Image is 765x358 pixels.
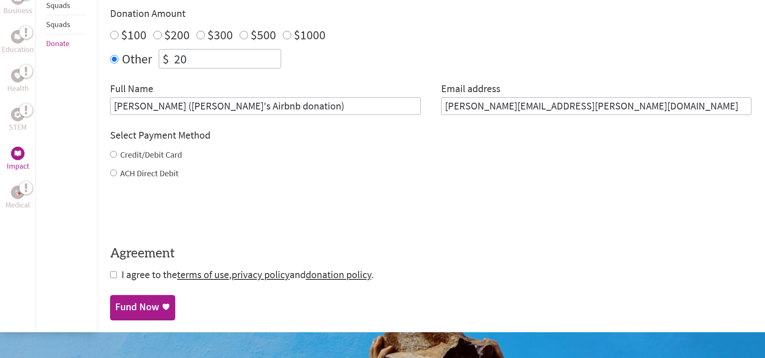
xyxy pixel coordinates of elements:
label: $500 [251,27,276,43]
iframe: reCAPTCHA [110,196,239,229]
h4: Donation Amount [110,7,751,20]
div: Fund Now [115,300,159,314]
label: Other [122,49,152,68]
p: STEM [9,121,27,133]
label: ACH Direct Debit [120,168,179,178]
a: Fund Now [110,295,175,319]
div: Impact [11,147,25,160]
p: Medical [6,199,30,211]
a: donation policy [306,268,371,281]
span: I agree to the , and . [122,268,374,281]
label: $100 [121,27,146,43]
label: Credit/Debit Card [120,149,182,160]
img: STEM [14,111,21,118]
a: Donate [46,38,69,48]
div: $ [159,49,172,68]
label: Full Name [110,82,153,97]
h4: Select Payment Method [110,128,751,142]
input: Enter Amount [172,49,281,68]
label: Email address [441,82,500,97]
a: HealthHealth [7,69,29,94]
a: MedicalMedical [6,186,30,211]
p: Health [7,82,29,94]
div: Medical [11,186,25,199]
img: Impact [14,150,21,156]
label: $1000 [294,27,326,43]
img: Education [14,34,21,40]
img: Medical [14,189,21,196]
li: Squads [46,15,86,34]
p: Education [2,44,34,55]
p: Impact [7,160,29,172]
input: Enter Full Name [110,97,420,115]
img: Health [14,73,21,78]
a: STEMSTEM [9,108,27,133]
div: Health [11,69,25,82]
li: Donate [46,34,86,53]
input: Your Email [441,97,751,115]
div: Education [11,30,25,44]
h4: Agreement [110,246,751,261]
a: ImpactImpact [7,147,29,172]
a: terms of use [177,268,229,281]
div: STEM [11,108,25,121]
label: $300 [207,27,233,43]
a: EducationEducation [2,30,34,55]
a: Squads [46,19,70,29]
label: $200 [164,27,190,43]
p: Business [3,5,32,16]
a: privacy policy [232,268,290,281]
